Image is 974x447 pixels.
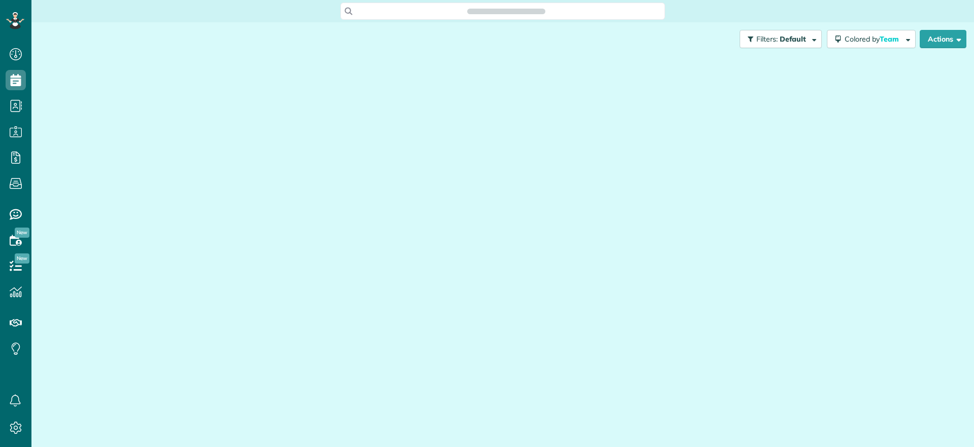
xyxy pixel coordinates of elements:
span: Filters: [756,34,778,44]
span: Default [780,34,807,44]
button: Actions [920,30,966,48]
a: Filters: Default [735,30,822,48]
button: Filters: Default [740,30,822,48]
span: Team [880,34,900,44]
span: Colored by [845,34,902,44]
span: New [15,228,29,238]
span: New [15,253,29,264]
span: Search ZenMaid… [477,6,535,16]
button: Colored byTeam [827,30,916,48]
